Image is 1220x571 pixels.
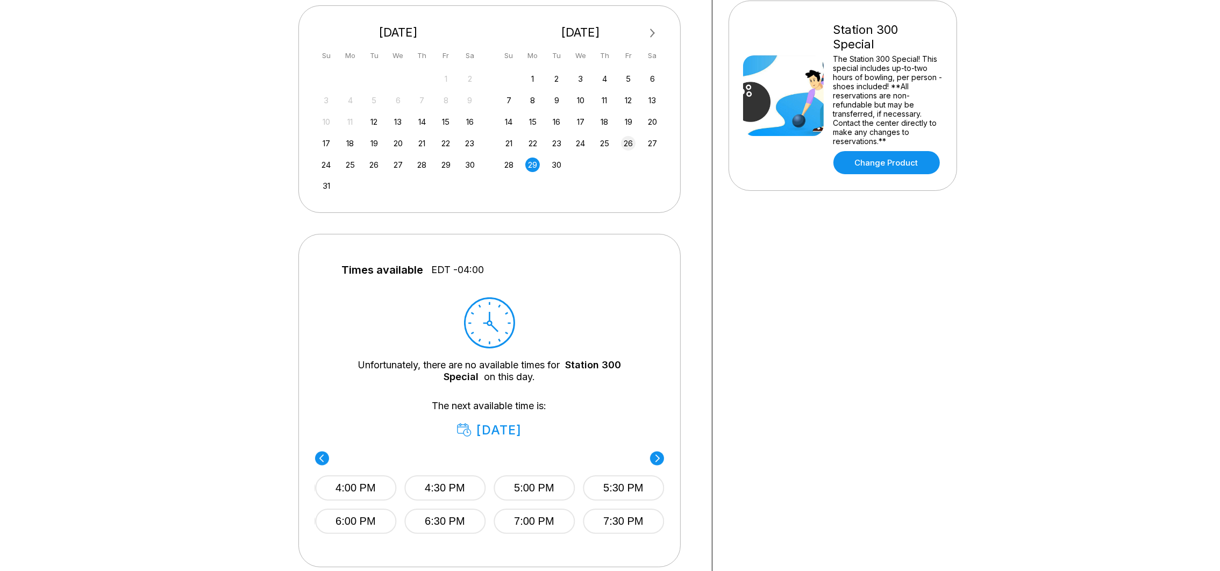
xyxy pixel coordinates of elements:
[367,48,381,63] div: Tu
[597,72,612,86] div: Choose Thursday, September 4th, 2025
[415,136,429,151] div: Choose Thursday, August 21st, 2025
[645,93,660,108] div: Choose Saturday, September 13th, 2025
[525,158,540,172] div: Choose Monday, September 29th, 2025
[432,264,484,276] span: EDT -04:00
[343,93,358,108] div: Not available Monday, August 4th, 2025
[319,48,333,63] div: Su
[319,93,333,108] div: Not available Sunday, August 3rd, 2025
[833,151,940,174] a: Change Product
[343,48,358,63] div: Mo
[645,136,660,151] div: Choose Saturday, September 27th, 2025
[319,136,333,151] div: Choose Sunday, August 17th, 2025
[415,93,429,108] div: Not available Thursday, August 7th, 2025
[457,423,522,438] div: [DATE]
[319,115,333,129] div: Not available Sunday, August 10th, 2025
[367,93,381,108] div: Not available Tuesday, August 5th, 2025
[621,72,636,86] div: Choose Friday, September 5th, 2025
[444,359,621,382] a: Station 300 Special
[367,115,381,129] div: Choose Tuesday, August 12th, 2025
[597,136,612,151] div: Choose Thursday, September 25th, 2025
[439,136,453,151] div: Choose Friday, August 22nd, 2025
[391,158,405,172] div: Choose Wednesday, August 27th, 2025
[343,136,358,151] div: Choose Monday, August 18th, 2025
[525,115,540,129] div: Choose Monday, September 15th, 2025
[462,158,477,172] div: Choose Saturday, August 30th, 2025
[525,136,540,151] div: Choose Monday, September 22nd, 2025
[502,48,516,63] div: Su
[462,136,477,151] div: Choose Saturday, August 23rd, 2025
[583,509,664,534] button: 7:30 PM
[439,72,453,86] div: Not available Friday, August 1st, 2025
[502,93,516,108] div: Choose Sunday, September 7th, 2025
[415,158,429,172] div: Choose Thursday, August 28th, 2025
[583,475,664,501] button: 5:30 PM
[550,115,564,129] div: Choose Tuesday, September 16th, 2025
[573,72,588,86] div: Choose Wednesday, September 3rd, 2025
[550,72,564,86] div: Choose Tuesday, September 2nd, 2025
[331,359,648,383] div: Unfortunately, there are no available times for on this day.
[404,509,486,534] button: 6:30 PM
[502,136,516,151] div: Choose Sunday, September 21st, 2025
[573,115,588,129] div: Choose Wednesday, September 17th, 2025
[319,158,333,172] div: Choose Sunday, August 24th, 2025
[315,509,396,534] button: 6:00 PM
[573,48,588,63] div: We
[502,158,516,172] div: Choose Sunday, September 28th, 2025
[550,158,564,172] div: Choose Tuesday, September 30th, 2025
[315,475,396,501] button: 4:00 PM
[439,115,453,129] div: Choose Friday, August 15th, 2025
[645,72,660,86] div: Choose Saturday, September 6th, 2025
[439,158,453,172] div: Choose Friday, August 29th, 2025
[502,115,516,129] div: Choose Sunday, September 14th, 2025
[318,70,479,194] div: month 2025-08
[494,475,575,501] button: 5:00 PM
[343,115,358,129] div: Not available Monday, August 11th, 2025
[391,115,405,129] div: Choose Wednesday, August 13th, 2025
[573,136,588,151] div: Choose Wednesday, September 24th, 2025
[525,48,540,63] div: Mo
[462,115,477,129] div: Choose Saturday, August 16th, 2025
[550,93,564,108] div: Choose Tuesday, September 9th, 2025
[342,264,424,276] span: Times available
[462,48,477,63] div: Sa
[494,509,575,534] button: 7:00 PM
[439,93,453,108] div: Not available Friday, August 8th, 2025
[597,115,612,129] div: Choose Thursday, September 18th, 2025
[645,48,660,63] div: Sa
[525,72,540,86] div: Choose Monday, September 1st, 2025
[439,48,453,63] div: Fr
[367,158,381,172] div: Choose Tuesday, August 26th, 2025
[319,179,333,193] div: Choose Sunday, August 31st, 2025
[743,55,824,136] img: Station 300 Special
[331,400,648,438] div: The next available time is:
[391,136,405,151] div: Choose Wednesday, August 20th, 2025
[597,48,612,63] div: Th
[621,93,636,108] div: Choose Friday, September 12th, 2025
[415,48,429,63] div: Th
[404,475,486,501] button: 4:30 PM
[315,25,482,40] div: [DATE]
[391,93,405,108] div: Not available Wednesday, August 6th, 2025
[550,48,564,63] div: Tu
[621,48,636,63] div: Fr
[500,70,661,172] div: month 2025-09
[497,25,664,40] div: [DATE]
[597,93,612,108] div: Choose Thursday, September 11th, 2025
[644,25,661,42] button: Next Month
[391,48,405,63] div: We
[621,136,636,151] div: Choose Friday, September 26th, 2025
[621,115,636,129] div: Choose Friday, September 19th, 2025
[343,158,358,172] div: Choose Monday, August 25th, 2025
[367,136,381,151] div: Choose Tuesday, August 19th, 2025
[462,72,477,86] div: Not available Saturday, August 2nd, 2025
[833,23,943,52] div: Station 300 Special
[462,93,477,108] div: Not available Saturday, August 9th, 2025
[573,93,588,108] div: Choose Wednesday, September 10th, 2025
[645,115,660,129] div: Choose Saturday, September 20th, 2025
[525,93,540,108] div: Choose Monday, September 8th, 2025
[415,115,429,129] div: Choose Thursday, August 14th, 2025
[833,54,943,146] div: The Station 300 Special! This special includes up-to-two hours of bowling, per person - shoes inc...
[550,136,564,151] div: Choose Tuesday, September 23rd, 2025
